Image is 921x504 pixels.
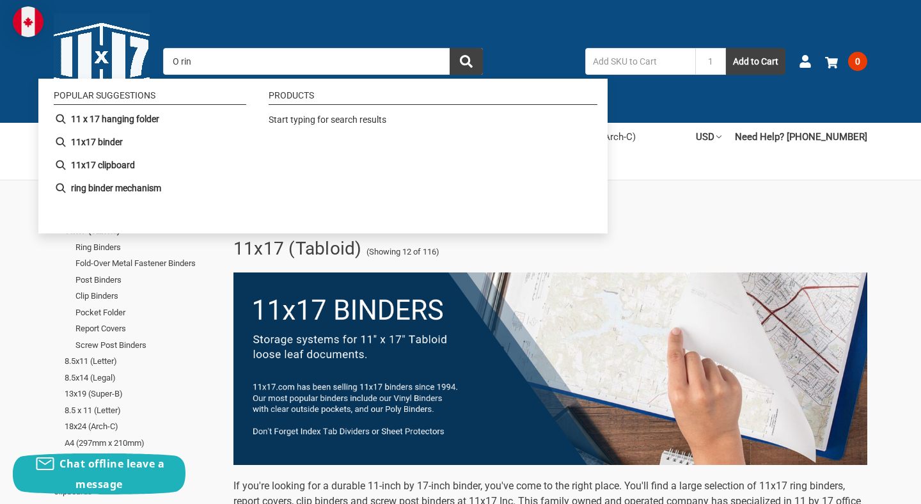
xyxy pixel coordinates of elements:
[71,159,135,172] b: 11x17 clipboard
[49,130,251,154] li: 11x17 binder
[71,182,161,195] b: ring binder mechanism
[269,91,597,105] li: Products
[726,48,785,75] button: Add to Cart
[366,246,439,258] span: (Showing 12 of 116)
[59,457,164,491] span: Chat offline leave a message
[585,48,695,75] input: Add SKU to Cart
[696,123,721,151] a: USD
[75,337,219,354] a: Screw Post Binders
[65,435,219,452] a: A4 (297mm x 210mm)
[75,255,219,272] a: Fold-Over Metal Fastener Binders
[65,386,219,402] a: 13x19 (Super-B)
[75,288,219,304] a: Clip Binders
[825,45,867,78] a: 0
[815,469,921,504] iframe: Google Customer Reviews
[13,6,43,37] img: duty and tax information for Canada
[54,91,246,105] li: Popular suggestions
[848,52,867,71] span: 0
[49,107,251,130] li: 11 x 17 hanging folder
[38,79,608,233] div: Instant Search Results
[75,304,219,321] a: Pocket Folder
[65,370,219,386] a: 8.5x14 (Legal)
[49,177,251,200] li: ring binder mechanism
[65,353,219,370] a: 8.5x11 (Letter)
[735,123,867,151] a: Need Help? [PHONE_NUMBER]
[269,113,592,134] div: Start typing for search results
[54,13,150,109] img: 11x17.com
[71,113,159,126] b: 11 x 17 hanging folder
[13,453,185,494] button: Chat offline leave a message
[71,136,123,149] b: 11x17 binder
[233,232,362,265] h1: 11x17 (Tabloid)
[65,402,219,419] a: 8.5 x 11 (Letter)
[163,48,483,75] input: Search by keyword, brand or SKU
[65,418,219,435] a: 18x24 (Arch-C)
[233,272,867,465] img: binders-1-.png
[75,239,219,256] a: Ring Binders
[49,154,251,177] li: 11x17 clipboard
[75,272,219,288] a: Post Binders
[75,320,219,337] a: Report Covers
